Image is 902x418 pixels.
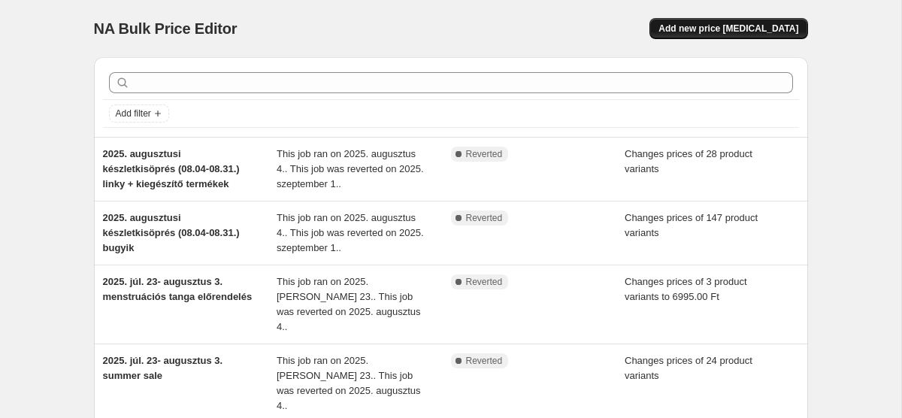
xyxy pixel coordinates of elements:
span: Changes prices of 28 product variants [625,148,752,174]
span: 2025. augusztusi készletkisöprés (08.04-08.31.) bugyik [103,212,240,253]
button: Add new price [MEDICAL_DATA] [649,18,807,39]
span: This job ran on 2025. [PERSON_NAME] 23.. This job was reverted on 2025. augusztus 4.. [277,276,421,332]
span: Reverted [466,148,503,160]
span: This job ran on 2025. augusztus 4.. This job was reverted on 2025. szeptember 1.. [277,148,424,189]
span: 2025. júl. 23- augusztus 3. summer sale [103,355,223,381]
span: Add filter [116,108,151,120]
span: This job ran on 2025. augusztus 4.. This job was reverted on 2025. szeptember 1.. [277,212,424,253]
span: Add new price [MEDICAL_DATA] [658,23,798,35]
span: 2025. augusztusi készletkisöprés (08.04-08.31.) linky + kiegészítő termékek [103,148,240,189]
span: 2025. júl. 23- augusztus 3. menstruációs tanga előrendelés [103,276,253,302]
span: Reverted [466,212,503,224]
span: Changes prices of 3 product variants to 6995.00 Ft [625,276,747,302]
button: Add filter [109,104,169,123]
span: Changes prices of 147 product variants [625,212,758,238]
span: This job ran on 2025. [PERSON_NAME] 23.. This job was reverted on 2025. augusztus 4.. [277,355,421,411]
span: Reverted [466,355,503,367]
span: NA Bulk Price Editor [94,20,238,37]
span: Reverted [466,276,503,288]
span: Changes prices of 24 product variants [625,355,752,381]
